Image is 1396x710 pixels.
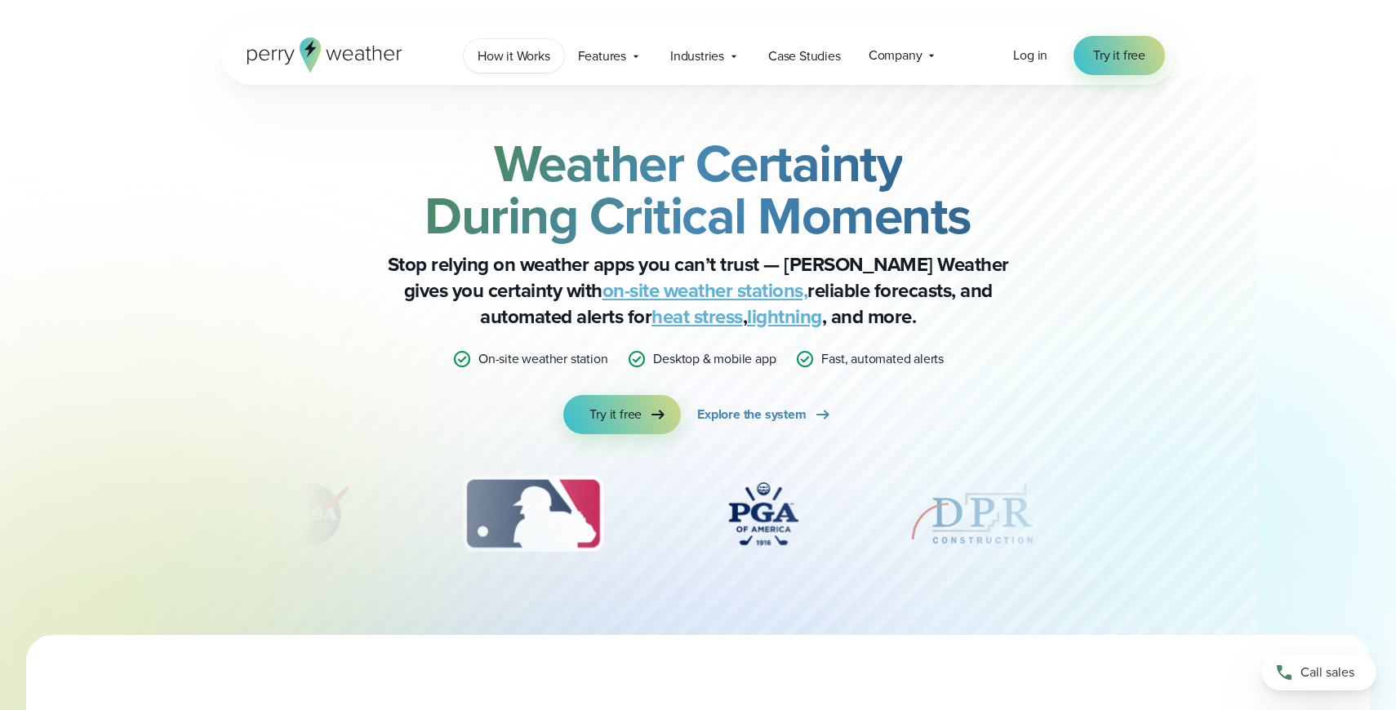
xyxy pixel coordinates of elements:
a: Try it free [1074,36,1165,75]
a: How it Works [464,39,564,73]
p: Fast, automated alerts [821,349,944,369]
img: MLB.svg [447,473,619,555]
a: Try it free [563,395,681,434]
span: How it Works [478,47,550,66]
div: 3 of 12 [447,473,619,555]
span: Features [578,47,626,66]
span: Try it free [589,405,642,424]
a: heat stress [651,302,743,331]
div: 2 of 12 [254,473,368,555]
img: DPR-Construction.svg [907,473,1038,555]
span: Call sales [1300,663,1354,682]
a: on-site weather stations, [602,276,808,305]
p: On-site weather station [478,349,607,369]
div: slideshow [303,473,1093,563]
p: Stop relying on weather apps you can’t trust — [PERSON_NAME] Weather gives you certainty with rel... [371,251,1025,330]
span: Try it free [1093,46,1145,65]
img: NASA.svg [254,473,368,555]
a: Log in [1013,46,1047,65]
span: Explore the system [697,405,806,424]
a: Explore the system [697,395,832,434]
a: Case Studies [754,39,855,73]
a: lightning [747,302,822,331]
span: Industries [670,47,724,66]
div: 4 of 12 [698,473,829,555]
div: 5 of 12 [907,473,1038,555]
span: Case Studies [768,47,841,66]
img: PGA.svg [698,473,829,555]
span: Company [869,46,923,65]
p: Desktop & mobile app [653,349,776,369]
strong: Weather Certainty During Critical Moments [425,125,971,254]
a: Call sales [1262,655,1376,690]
